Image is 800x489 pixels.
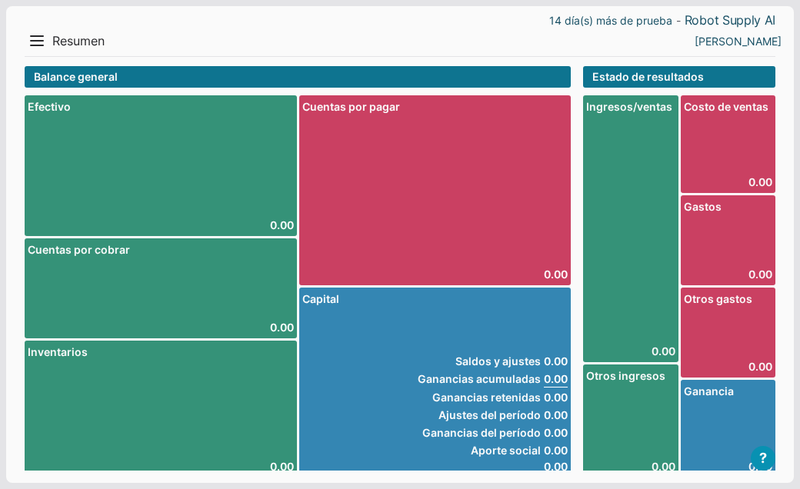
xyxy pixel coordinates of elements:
span: Efectivo [28,98,294,115]
span: Resumen [52,33,105,49]
a: 0.00 [586,458,675,474]
a: 0.00 [270,217,294,233]
span: Ganancias del período [418,424,541,441]
a: 14 día(s) más de prueba [549,12,672,28]
span: Inventarios [28,344,294,360]
span: 0.00 [544,458,568,474]
a: Robot Supply AI [685,12,775,28]
span: Otros ingresos [586,368,675,384]
span: 0.00 [544,442,568,458]
a: 0.00 [684,358,773,374]
span: - [676,16,681,25]
span: Ajustes del período [418,407,541,423]
a: Maria Campias [695,33,782,49]
span: Otros gastos [684,291,773,307]
span: Cuentas por cobrar [28,241,294,258]
a: 0.00 [544,266,568,282]
span: 0.00 [544,389,568,405]
span: Ganancias retenidas [418,389,541,405]
span: Cuentas por pagar [302,98,568,115]
a: 0.00 [684,266,773,282]
button: Menu [25,28,49,53]
span: Capital [302,291,568,307]
a: 0.00 [586,343,675,359]
span: Ganancias acumuladas [418,371,541,388]
span: Costo de ventas [684,98,773,115]
span: 0.00 [544,424,568,441]
button: ? [751,446,775,471]
a: 0.00 [684,458,773,474]
a: 0.00 [270,458,294,474]
div: Balance general [25,66,571,88]
span: Ingresos/ventas [586,98,675,115]
span: Aporte social [418,442,541,458]
a: 0.00 [270,319,294,335]
span: Ganancia [684,383,773,399]
a: 0.00 [684,174,773,190]
span: Gastos [684,198,773,215]
span: 0.00 [544,353,568,369]
div: Estado de resultados [583,66,775,88]
span: 0.00 [544,371,568,388]
span: 0.00 [544,407,568,423]
span: Saldos y ajustes [418,353,541,369]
